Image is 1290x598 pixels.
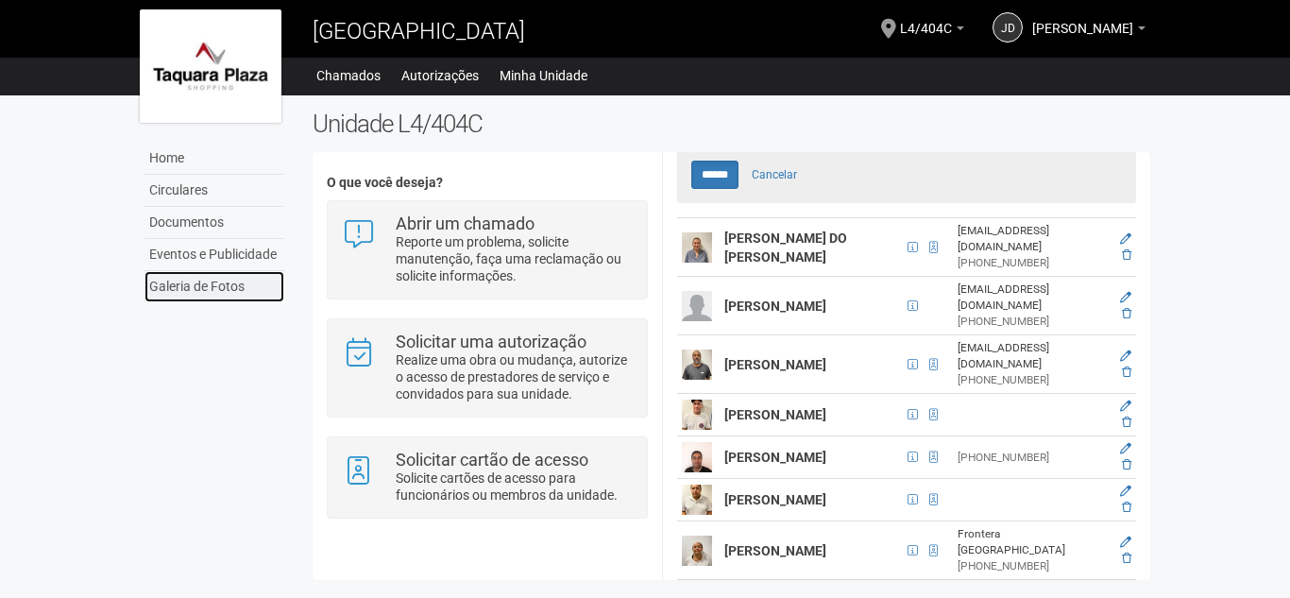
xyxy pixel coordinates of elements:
strong: Solicitar uma autorização [396,332,586,351]
img: user.png [682,536,712,566]
a: Excluir membro [1122,248,1131,262]
h2: Unidade L4/404C [313,110,1150,138]
span: L4/404C [900,3,952,36]
a: Editar membro [1120,536,1131,549]
div: [EMAIL_ADDRESS][DOMAIN_NAME] [958,223,1104,255]
a: Galeria de Fotos [144,271,284,302]
a: Documentos [144,207,284,239]
a: Excluir membro [1122,552,1131,565]
a: Solicitar cartão de acesso Solicite cartões de acesso para funcionários ou membros da unidade. [342,452,632,504]
strong: Abrir um chamado [396,214,535,233]
div: [EMAIL_ADDRESS][DOMAIN_NAME] [958,282,1104,314]
strong: [PERSON_NAME] DO [PERSON_NAME] [724,231,847,265]
img: user.png [682,485,712,515]
a: Editar membro [1120,291,1131,304]
strong: [PERSON_NAME] [724,407,826,422]
a: Excluir membro [1122,416,1131,429]
a: Editar membro [1120,232,1131,246]
a: Abrir um chamado Reporte um problema, solicite manutenção, faça uma reclamação ou solicite inform... [342,215,632,284]
a: Excluir membro [1122,458,1131,471]
div: Frontera [GEOGRAPHIC_DATA] [958,526,1104,558]
div: [PHONE_NUMBER] [958,372,1104,388]
img: user.png [682,291,712,321]
a: Cancelar [741,161,807,189]
p: Realize uma obra ou mudança, autorize o acesso de prestadores de serviço e convidados para sua un... [396,351,633,402]
strong: [PERSON_NAME] [724,450,826,465]
img: user.png [682,442,712,472]
a: Chamados [316,62,381,89]
strong: [PERSON_NAME] [724,357,826,372]
span: juliana de souza inocencio [1032,3,1133,36]
strong: [PERSON_NAME] [724,492,826,507]
strong: [PERSON_NAME] [724,299,826,314]
a: Editar membro [1120,350,1131,363]
a: Excluir membro [1122,307,1131,320]
img: user.png [682,232,712,263]
div: [EMAIL_ADDRESS][DOMAIN_NAME] [958,340,1104,372]
p: Solicite cartões de acesso para funcionários ou membros da unidade. [396,470,633,504]
a: Solicitar uma autorização Realize uma obra ou mudança, autorize o acesso de prestadores de serviç... [342,333,632,402]
span: [GEOGRAPHIC_DATA] [313,18,525,44]
a: Excluir membro [1122,501,1131,514]
div: [PHONE_NUMBER] [958,314,1104,330]
h4: O que você deseja? [327,176,647,190]
a: Editar membro [1120,485,1131,498]
a: Editar membro [1120,400,1131,413]
img: logo.jpg [140,9,281,123]
a: Editar membro [1120,442,1131,455]
strong: [PERSON_NAME] [724,543,826,558]
a: [PERSON_NAME] [1032,24,1146,39]
a: jd [993,12,1023,43]
a: Excluir membro [1122,366,1131,379]
a: L4/404C [900,24,964,39]
img: user.png [682,350,712,380]
div: [PHONE_NUMBER] [958,255,1104,271]
a: Minha Unidade [500,62,587,89]
p: Reporte um problema, solicite manutenção, faça uma reclamação ou solicite informações. [396,233,633,284]
div: [PHONE_NUMBER] [958,450,1104,466]
a: Eventos e Publicidade [144,239,284,271]
strong: Solicitar cartão de acesso [396,450,588,470]
a: Circulares [144,175,284,207]
a: Home [144,143,284,175]
a: Autorizações [401,62,479,89]
div: [PHONE_NUMBER] [958,558,1104,574]
img: user.png [682,400,712,430]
